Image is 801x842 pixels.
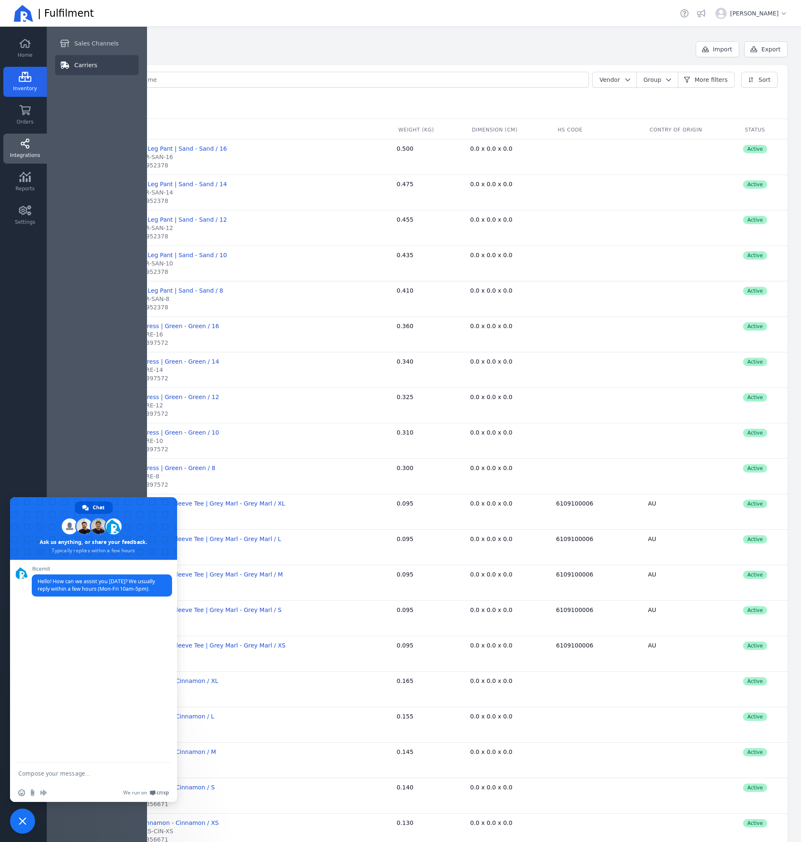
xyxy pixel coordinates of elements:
[157,789,169,796] span: Crisp
[18,52,32,58] span: Home
[397,393,437,401] p: 0.325
[744,41,788,57] button: Export
[743,784,767,792] span: Active
[111,287,223,294] span: Linen Barrel Leg Pant | Sand - Sand / 8
[472,127,518,133] span: dimension (cm)
[592,72,637,88] button: Vendor
[695,76,727,84] span: More filters
[111,677,218,685] a: Rib Vest | Cinnamon - Cinnamon / XL
[82,72,588,87] input: Search by SKU or Name
[743,145,767,153] span: Active
[470,322,543,330] p: 0.0 x 0.0 x 0.0
[470,144,543,153] p: 0.0 x 0.0 x 0.0
[556,535,609,543] p: 6109100006
[599,76,620,83] span: Vendor
[111,153,173,161] span: SKU: LIN-BAR-SAN-16
[397,535,437,543] p: 0.095
[18,789,25,796] span: Insert an emoji
[111,571,283,578] span: Organic Cotton Long Sleeve Tee | Grey Marl - Grey Marl / M
[111,642,286,649] span: Organic Cotton Long Sleeve Tee | Grey Marl - Grey Marl / XS
[470,712,543,721] p: 0.0 x 0.0 x 0.0
[111,678,218,684] span: Rib Vest | Cinnamon - Cinnamon / XL
[743,322,767,331] span: Active
[55,55,139,75] a: Carriers
[111,819,219,827] a: Rib Vest | Cinnamon - Cinnamon / XS
[111,606,281,614] a: Organic Cotton Long Sleeve Tee | Grey Marl - Grey Marl / S
[111,500,285,507] span: Organic Cotton Long Sleeve Tee | Grey Marl - Grey Marl / XL
[93,501,104,514] span: Chat
[556,606,609,614] p: 6109100006
[470,215,543,224] p: 0.0 x 0.0 x 0.0
[470,535,543,543] p: 0.0 x 0.0 x 0.0
[743,180,767,189] span: Active
[470,606,543,614] p: 0.0 x 0.0 x 0.0
[111,145,227,152] span: Linen Barrel Leg Pant | Sand - Sand / 16
[111,570,283,579] a: Organic Cotton Long Sleeve Tee | Grey Marl - Grey Marl / M
[743,571,767,579] span: Active
[712,4,791,23] button: [PERSON_NAME]
[558,127,582,133] span: HS code
[696,41,739,57] button: Import
[397,783,437,791] p: 0.140
[743,251,767,260] span: Active
[111,393,219,401] a: Every Day Dress | Green - Green / 12
[470,641,543,650] p: 0.0 x 0.0 x 0.0
[398,127,434,133] span: weight (kg)
[470,393,543,401] p: 0.0 x 0.0 x 0.0
[470,286,543,295] p: 0.0 x 0.0 x 0.0
[743,748,767,756] span: Active
[10,152,40,159] span: Integrations
[111,819,219,826] span: Rib Vest | Cinnamon - Cinnamon / XS
[111,188,173,197] span: SKU: LIN-BAR-SAN-14
[397,570,437,579] p: 0.095
[111,827,173,835] span: SKU: RBB-VES-CIN-XS
[397,180,437,188] p: 0.475
[111,252,227,258] span: Linen Barrel Leg Pant | Sand - Sand / 10
[74,61,97,69] span: Carriers
[679,8,690,19] a: Helpdesk
[741,72,778,88] button: Sort
[123,789,147,796] span: We run on
[111,322,219,330] a: Every Day Dress | Green - Green / 16
[648,606,701,614] p: AU
[649,127,702,133] span: contry of origin
[29,789,36,796] span: Send a file
[75,501,113,514] a: Chat
[713,45,732,53] span: Import
[123,789,169,796] a: We run onCrisp
[397,322,437,330] p: 0.360
[743,287,767,295] span: Active
[111,394,219,400] span: Every Day Dress | Green - Green / 12
[758,76,771,84] span: Sort
[470,677,543,685] p: 0.0 x 0.0 x 0.0
[556,641,609,650] p: 6109100006
[743,642,767,650] span: Active
[761,45,781,53] span: Export
[10,809,35,834] a: Close chat
[556,570,609,579] p: 6109100006
[397,748,437,756] p: 0.145
[397,251,437,259] p: 0.435
[15,219,35,225] span: Settings
[470,180,543,188] p: 0.0 x 0.0 x 0.0
[470,570,543,579] p: 0.0 x 0.0 x 0.0
[397,499,437,508] p: 0.095
[743,216,767,224] span: Active
[111,607,281,613] span: Organic Cotton Long Sleeve Tee | Grey Marl - Grey Marl / S
[743,429,767,437] span: Active
[111,712,214,721] a: Rib Vest | Cinnamon - Cinnamon / L
[397,144,437,153] p: 0.500
[111,464,215,472] a: Every Day Dress | Green - Green / 8
[397,712,437,721] p: 0.155
[743,819,767,827] span: Active
[648,499,701,508] p: AU
[13,85,37,92] span: Inventory
[470,357,543,366] p: 0.0 x 0.0 x 0.0
[397,606,437,614] p: 0.095
[745,127,765,133] span: status
[111,357,219,366] a: Every Day Dress | Green - Green / 14
[743,713,767,721] span: Active
[397,357,437,366] p: 0.340
[111,536,281,542] span: Organic Cotton Long Sleeve Tee | Grey Marl - Grey Marl / L
[74,39,119,48] span: Sales Channels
